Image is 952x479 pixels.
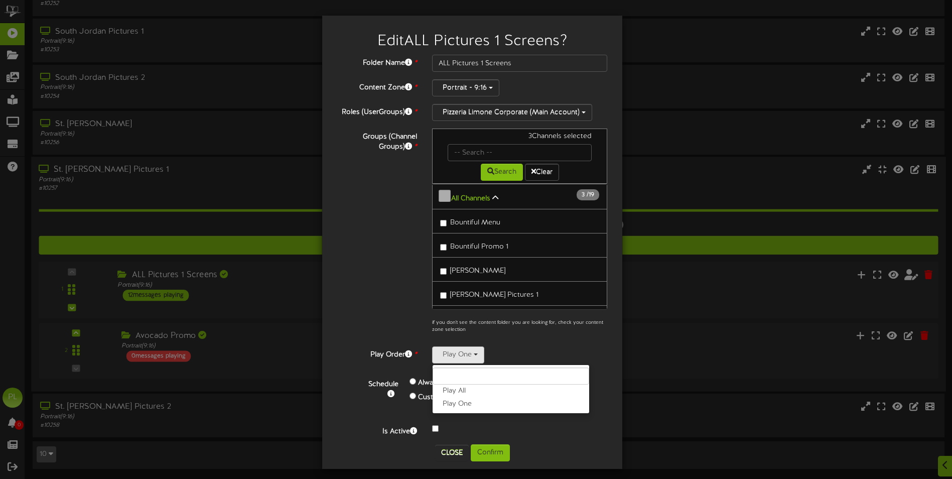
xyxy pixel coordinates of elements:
[440,268,447,275] input: [PERSON_NAME]
[450,243,508,251] span: Bountiful Promo 1
[330,423,425,437] label: Is Active
[172,325,188,341] button: Send a message…
[432,346,484,364] button: Play One
[481,164,523,181] button: Search
[440,244,447,251] input: Bountiful Promo 1
[450,291,538,299] span: [PERSON_NAME] Pictures 1
[31,58,192,95] div: Troubleshooting Samsung display
[8,284,193,338] div: Pizzeria says…
[450,219,500,226] span: Bountiful Menu
[435,445,469,461] button: Close
[440,132,599,144] div: 3 Channels selected
[432,79,499,96] button: Portrait - 9:16
[41,104,168,123] strong: Basic Troubleshooting: Flashing Mute Icon
[157,4,176,23] button: Home
[49,10,105,17] h1: Revel Support
[432,365,590,414] ul: Play One
[432,184,607,209] button: All Channels 3 /19
[432,104,592,121] button: Pizzeria Limone Corporate (Main Account)
[29,6,45,22] img: Profile image for Revel Support
[330,79,425,93] label: Content Zone
[31,132,192,157] a: More in the Help Center
[471,444,510,461] button: Confirm
[432,55,607,72] input: Folder Name
[44,290,185,320] div: Is there any way someone from your side can go and check the TV? Do we have a warranty for the sc...
[48,329,56,337] button: Upload attachment
[41,67,144,85] strong: Troubleshooting Samsung display
[577,189,599,200] span: / 19
[31,95,192,132] div: Basic Troubleshooting: Flashing Mute Icon
[451,195,490,202] b: All Channels
[36,252,193,283] div: They said that it looks that the wifi from the TV is not working
[330,55,425,68] label: Folder Name
[450,267,505,275] span: [PERSON_NAME]
[41,40,150,48] strong: Fix zoomed-in LG TV videos
[440,220,447,226] input: Bountiful Menu
[9,308,192,325] textarea: Message…
[32,329,40,337] button: Gif picker
[69,140,164,149] span: More in the Help Center
[525,164,559,181] button: Clear
[176,4,194,22] div: Close
[64,329,72,337] button: Start recording
[418,393,444,403] label: Custom
[8,31,193,165] div: Revel Support says…
[337,33,607,50] h2: Edit ALL Pictures 1 Screens ?
[7,4,26,23] button: go back
[330,129,425,152] label: Groups (Channel Groups)
[448,144,592,161] input: -- Search --
[8,165,193,252] div: Pizzeria says…
[8,136,24,152] img: Profile image for Revel Support
[31,31,192,58] div: Fix zoomed-in LG TV videos
[36,284,193,326] div: Is there any way someone from your side can go and check the TV? Do we have a warranty for the sc...
[582,191,587,198] span: 3
[330,346,425,360] label: Play Order
[44,258,185,277] div: They said that it looks that the wifi from the TV is not working
[368,381,398,388] b: Schedule
[433,398,589,411] label: Play One
[330,104,425,117] label: Roles (UserGroups)
[418,378,466,388] label: Always Playing
[8,252,193,284] div: Pizzeria says…
[433,385,589,398] label: Play All
[440,292,447,299] input: [PERSON_NAME] Pictures 1
[16,329,24,337] button: Emoji picker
